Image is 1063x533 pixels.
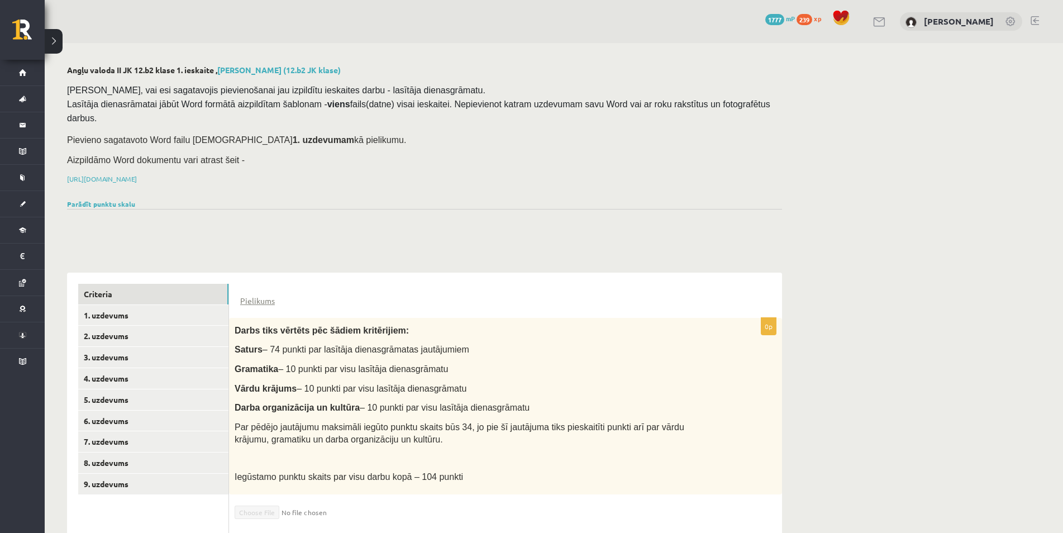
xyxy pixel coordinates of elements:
span: 239 [797,14,812,25]
a: 6. uzdevums [78,411,228,431]
a: 9. uzdevums [78,474,228,494]
span: – 74 punkti par lasītāja dienasgrāmatas jautājumiem [263,345,469,354]
span: Vārdu krājums [235,384,297,393]
a: 1. uzdevums [78,305,228,326]
a: Parādīt punktu skalu [67,199,135,208]
span: Gramatika [235,364,278,374]
a: [PERSON_NAME] [924,16,994,27]
span: – 10 punkti par visu lasītāja dienasgrāmatu [297,384,466,393]
a: 8. uzdevums [78,453,228,473]
span: xp [814,14,821,23]
span: Iegūstamo punktu skaits par visu darbu kopā – 104 punkti [235,472,463,482]
span: 1777 [765,14,784,25]
a: 5. uzdevums [78,389,228,410]
span: – 10 punkti par visu lasītāja dienasgrāmatu [278,364,448,374]
a: Rīgas 1. Tālmācības vidusskola [12,20,45,47]
span: mP [786,14,795,23]
a: 3. uzdevums [78,347,228,368]
span: Saturs [235,345,263,354]
a: 4. uzdevums [78,368,228,389]
strong: 1. uzdevumam [293,135,354,145]
a: 2. uzdevums [78,326,228,346]
h2: Angļu valoda II JK 12.b2 klase 1. ieskaite , [67,65,782,75]
img: Ritvars Lauva [905,17,917,28]
a: Pielikums [240,295,275,307]
a: 7. uzdevums [78,431,228,452]
span: Par pēdējo jautājumu maksimāli iegūto punktu skaits būs 34, jo pie šī jautājuma tiks pieskaitīti ... [235,422,684,445]
a: [URL][DOMAIN_NAME] [67,174,137,183]
p: 0p [761,317,776,335]
span: Pievieno sagatavoto Word failu [DEMOGRAPHIC_DATA] kā pielikumu. [67,135,406,145]
a: 239 xp [797,14,827,23]
a: [PERSON_NAME] (12.b2 JK klase) [217,65,341,75]
a: 1777 mP [765,14,795,23]
a: Criteria [78,284,228,304]
span: Darbs tiks vērtēts pēc šādiem kritērijiem: [235,326,409,335]
span: – 10 punkti par visu lasītāja dienasgrāmatu [360,403,530,412]
span: Darba organizācija un kultūra [235,403,360,412]
span: [PERSON_NAME], vai esi sagatavojis pievienošanai jau izpildītu ieskaites darbu - lasītāja dienasg... [67,85,773,123]
span: Aizpildāmo Word dokumentu vari atrast šeit - [67,155,245,165]
strong: viens [327,99,350,109]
